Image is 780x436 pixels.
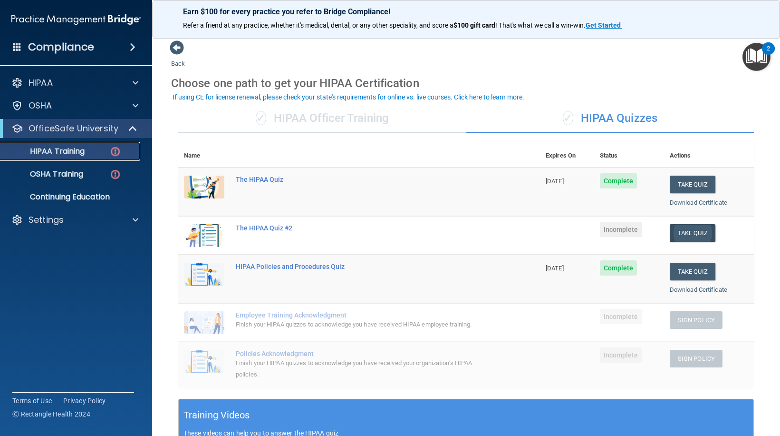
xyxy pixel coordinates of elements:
div: Finish your HIPAA quizzes to acknowledge you have received HIPAA employee training. [236,319,492,330]
span: Complete [600,260,637,276]
button: If using CE for license renewal, please check your state's requirements for online vs. live cours... [171,92,526,102]
a: Terms of Use [12,396,52,406]
p: Earn $100 for every practice you refer to Bridge Compliance! [183,7,749,16]
th: Status [594,144,664,168]
a: OSHA [11,100,138,111]
div: 2 [767,49,770,61]
a: Download Certificate [670,199,727,206]
span: Incomplete [600,222,642,237]
a: Privacy Policy [63,396,106,406]
img: danger-circle.6113f641.png [109,146,121,158]
p: OSHA Training [6,169,83,179]
span: [DATE] [546,265,564,272]
span: Incomplete [600,309,642,324]
div: The HIPAA Quiz [236,176,492,183]
span: ✓ [563,111,573,125]
span: Ⓒ Rectangle Health 2024 [12,409,90,419]
span: Refer a friend at any practice, whether it's medical, dental, or any other speciality, and score a [183,21,453,29]
div: Employee Training Acknowledgment [236,311,492,319]
button: Take Quiz [670,176,715,193]
div: HIPAA Officer Training [178,104,466,133]
a: OfficeSafe University [11,123,138,134]
button: Sign Policy [670,350,722,367]
a: Settings [11,214,138,226]
p: OSHA [29,100,52,111]
div: Policies Acknowledgment [236,350,492,357]
p: HIPAA Training [6,147,85,156]
span: Complete [600,173,637,188]
div: Choose one path to get your HIPAA Certification [171,69,761,97]
span: [DATE] [546,178,564,185]
a: Back [171,49,185,67]
div: The HIPAA Quiz #2 [236,224,492,232]
button: Take Quiz [670,224,715,242]
div: HIPAA Quizzes [466,104,754,133]
p: Continuing Education [6,192,136,202]
h4: Compliance [28,40,94,54]
button: Take Quiz [670,263,715,280]
th: Actions [664,144,754,168]
th: Expires On [540,144,594,168]
a: Get Started [586,21,622,29]
div: Finish your HIPAA quizzes to acknowledge you have received your organization’s HIPAA policies. [236,357,492,380]
button: Open Resource Center, 2 new notifications [742,43,770,71]
p: Settings [29,214,64,226]
span: Incomplete [600,347,642,363]
div: If using CE for license renewal, please check your state's requirements for online vs. live cours... [173,94,524,100]
th: Name [178,144,230,168]
div: HIPAA Policies and Procedures Quiz [236,263,492,270]
img: PMB logo [11,10,141,29]
strong: $100 gift card [453,21,495,29]
button: Sign Policy [670,311,722,329]
strong: Get Started [586,21,621,29]
p: HIPAA [29,77,53,89]
span: ! That's what we call a win-win. [495,21,586,29]
img: danger-circle.6113f641.png [109,168,121,180]
a: HIPAA [11,77,138,89]
p: OfficeSafe University [29,123,118,134]
span: ✓ [256,111,266,125]
h5: Training Videos [183,407,250,424]
a: Download Certificate [670,286,727,293]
